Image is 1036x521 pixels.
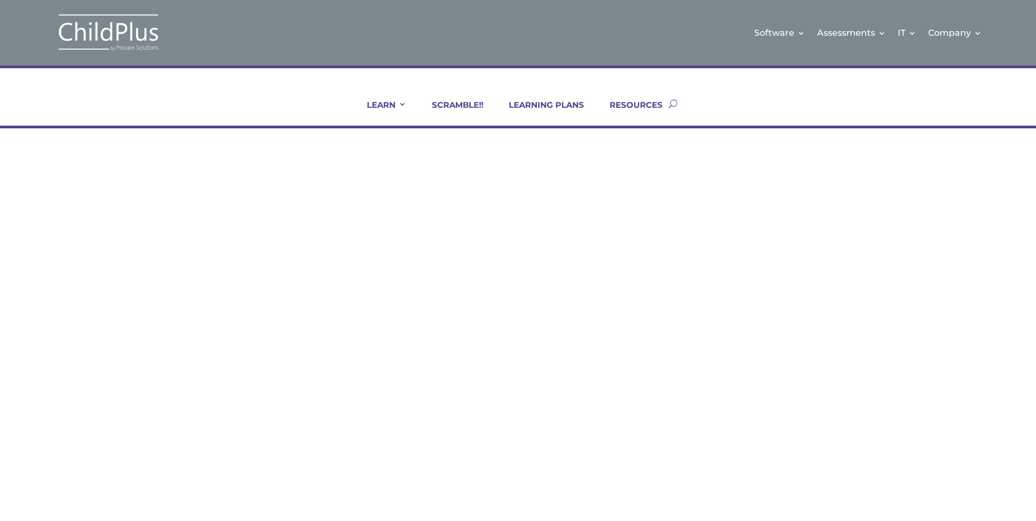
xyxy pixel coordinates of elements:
a: Software [754,11,805,55]
a: SCRAMBLE!! [418,100,483,126]
a: Assessments [817,11,886,55]
a: IT [898,11,916,55]
a: LEARNING PLANS [495,100,584,126]
a: RESOURCES [596,100,663,126]
a: LEARN [353,100,406,126]
a: Company [928,11,982,55]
